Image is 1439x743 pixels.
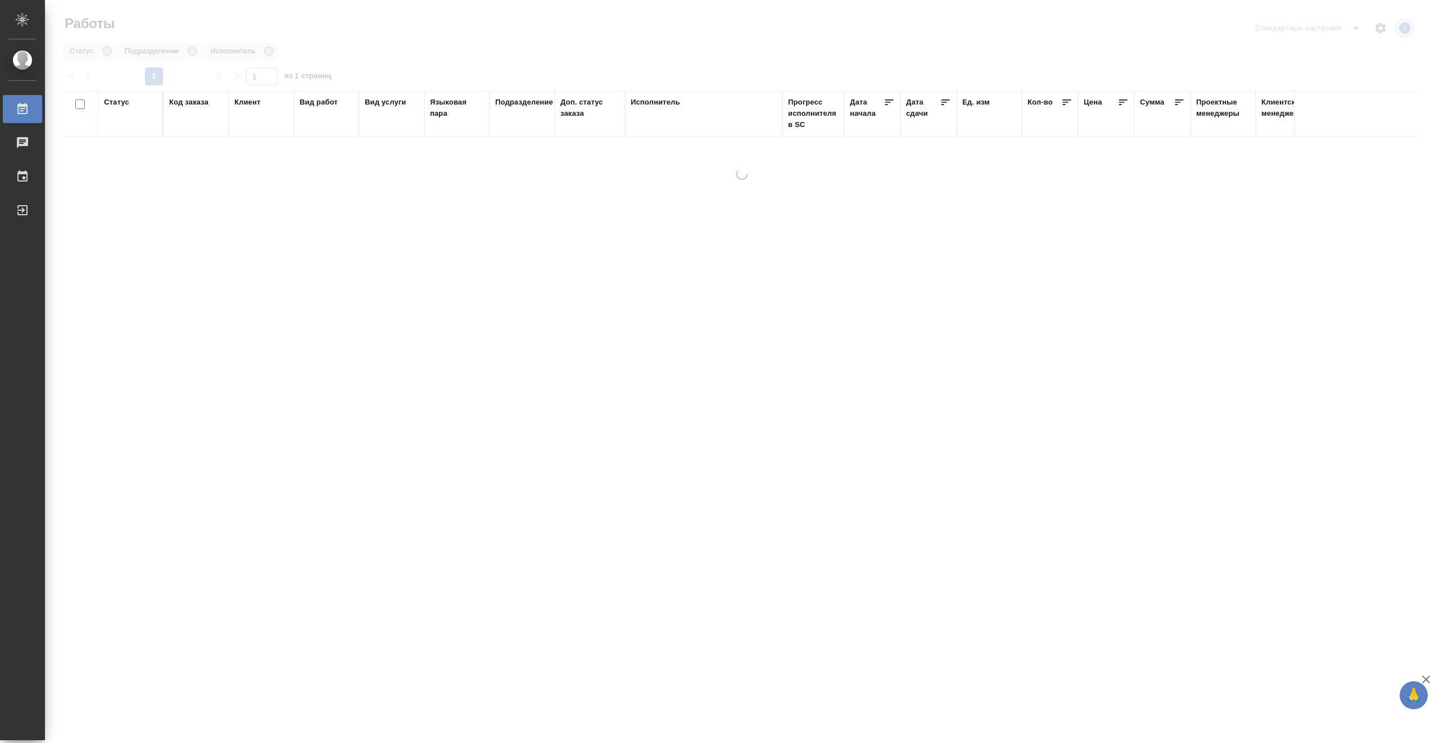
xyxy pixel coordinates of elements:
[234,97,260,108] div: Клиент
[1084,97,1102,108] div: Цена
[962,97,990,108] div: Ед. изм
[1140,97,1164,108] div: Сумма
[1261,97,1315,119] div: Клиентские менеджеры
[1400,681,1428,709] button: 🙏
[300,97,338,108] div: Вид работ
[560,97,619,119] div: Доп. статус заказа
[850,97,884,119] div: Дата начала
[631,97,680,108] div: Исполнитель
[788,97,839,130] div: Прогресс исполнителя в SC
[1404,683,1423,707] span: 🙏
[1028,97,1053,108] div: Кол-во
[906,97,940,119] div: Дата сдачи
[104,97,129,108] div: Статус
[365,97,406,108] div: Вид услуги
[169,97,209,108] div: Код заказа
[1196,97,1250,119] div: Проектные менеджеры
[430,97,484,119] div: Языковая пара
[495,97,553,108] div: Подразделение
